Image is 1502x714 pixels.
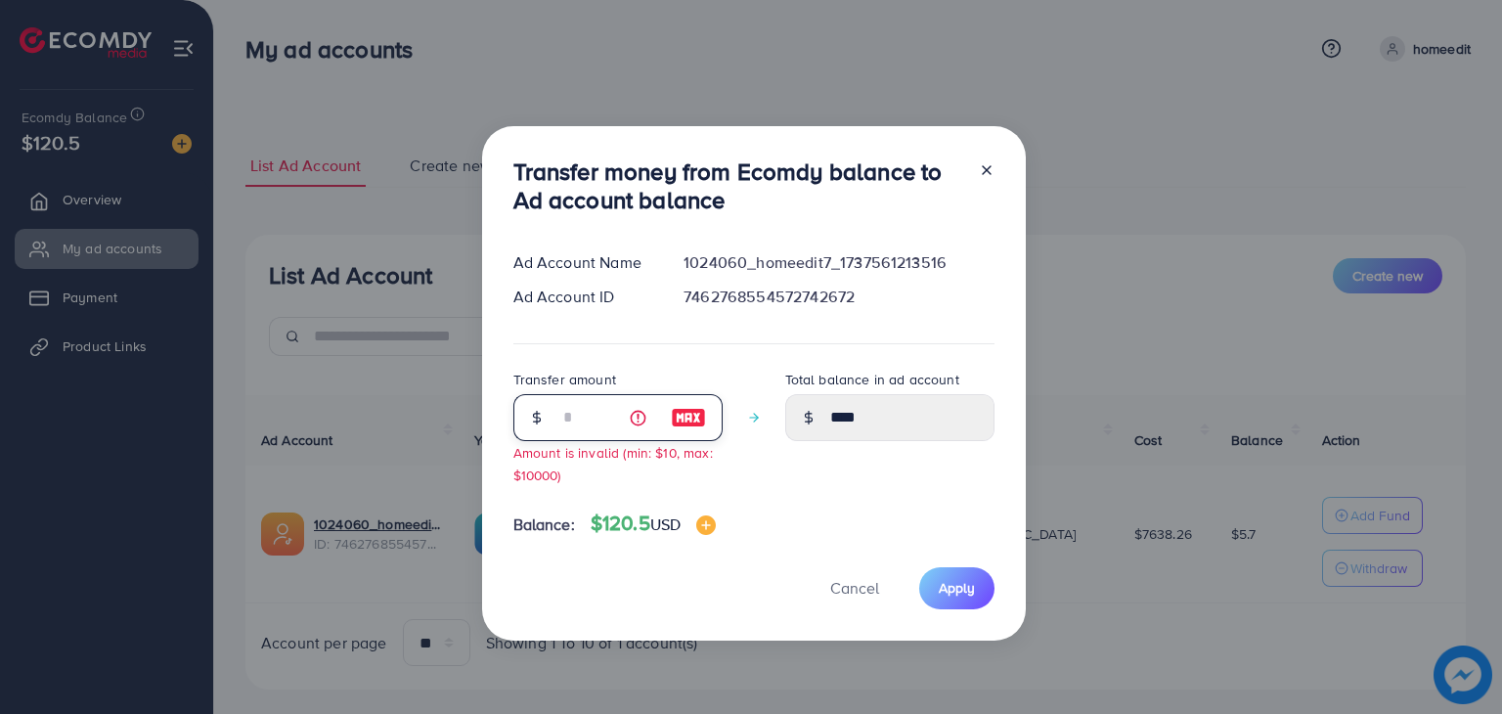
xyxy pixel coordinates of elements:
label: Total balance in ad account [785,370,959,389]
img: image [671,406,706,429]
div: Ad Account ID [498,286,669,308]
span: Balance: [513,513,575,536]
small: Amount is invalid (min: $10, max: $10000) [513,443,713,484]
label: Transfer amount [513,370,616,389]
img: image [696,515,716,535]
div: Ad Account Name [498,251,669,274]
button: Apply [919,567,994,609]
button: Cancel [806,567,904,609]
div: 7462768554572742672 [668,286,1009,308]
h4: $120.5 [591,512,716,536]
span: Apply [939,578,975,598]
span: USD [650,513,681,535]
h3: Transfer money from Ecomdy balance to Ad account balance [513,157,963,214]
div: 1024060_homeedit7_1737561213516 [668,251,1009,274]
span: Cancel [830,577,879,599]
